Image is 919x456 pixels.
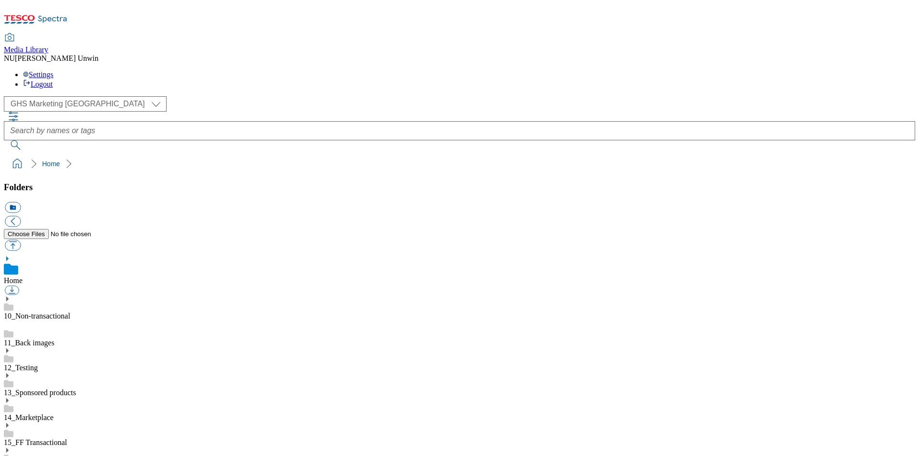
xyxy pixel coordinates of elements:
a: 11_Back images [4,339,55,347]
a: 12_Testing [4,364,38,372]
nav: breadcrumb [4,155,915,173]
a: 13_Sponsored products [4,388,76,397]
input: Search by names or tags [4,121,915,140]
a: Home [42,160,60,168]
a: Logout [23,80,53,88]
a: 15_FF Transactional [4,438,67,446]
h3: Folders [4,182,915,193]
a: Settings [23,70,54,79]
a: Media Library [4,34,48,54]
a: 14_Marketplace [4,413,54,422]
span: Media Library [4,46,48,54]
a: 10_Non-transactional [4,312,70,320]
a: Home [4,276,22,285]
a: home [10,156,25,171]
span: NU [4,54,15,62]
span: [PERSON_NAME] Unwin [15,54,99,62]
